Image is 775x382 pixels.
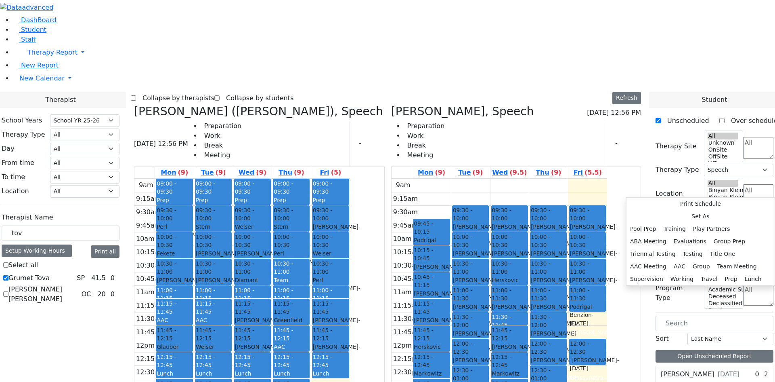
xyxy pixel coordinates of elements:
div: Report [365,137,369,151]
div: Lunch [274,369,309,378]
div: Stern Shmily [196,223,231,247]
label: (5.5) [584,168,602,177]
div: 0 [109,289,116,299]
div: 12pm [134,341,156,350]
div: 11am [392,287,413,297]
span: 10:30 - 11:00 [453,260,488,276]
span: 10:00 - 10:30 [235,233,270,249]
div: 9:30am [134,207,162,217]
span: 09:00 - 09:30 [157,180,176,195]
div: Perl [PERSON_NAME] [313,276,348,301]
div: 11:15am [392,301,424,310]
option: Unknown [708,139,738,146]
div: [PERSON_NAME] [196,249,231,266]
div: [PERSON_NAME] [570,276,605,293]
label: Grumet Tova [8,273,50,283]
span: 11:45 - 12:15 [492,326,527,343]
div: [PERSON_NAME] [570,328,605,336]
div: 0 [754,369,761,379]
button: Open Unscheduled Report [656,350,773,363]
span: 10:30 - 11:00 [570,260,605,276]
div: Lunch [157,369,192,378]
span: 10:30 - 11:00 [313,260,348,276]
div: 10am [134,234,156,244]
label: (9.5) [510,168,527,177]
span: New Calendar [19,74,65,82]
button: Training [660,223,689,235]
span: 11:00 - 11:30 [570,286,605,303]
div: 10:15am [392,247,424,257]
option: WP [708,160,738,167]
span: Therapist [45,95,75,105]
li: Break [201,141,241,150]
a: Student [13,26,46,34]
span: 12:00 - 12:30 [570,340,605,356]
span: 10:30 - 11:00 [274,260,293,275]
label: Unscheduled [661,114,709,127]
div: 2 [762,369,770,379]
div: [PERSON_NAME] [453,356,488,373]
div: 11:30am [134,314,167,324]
div: Greenfield Yehuda [274,316,309,341]
div: 20 [96,289,107,299]
li: Preparation [201,121,241,131]
div: 9am [394,180,412,190]
label: From time [2,158,34,168]
div: [PERSON_NAME] [570,249,605,266]
span: Student [702,95,727,105]
span: 11:00 - 11:15 [274,287,293,302]
label: (9) [551,168,561,177]
li: Meeting [404,150,444,160]
div: SP [73,273,88,283]
a: Therapy Report [13,44,775,61]
label: Collapse by therapists [136,92,214,105]
span: 11:45 - 12:15 [235,326,270,343]
span: 12:00 - 12:30 [531,340,566,356]
label: Therapist Name [2,213,53,222]
span: - [DATE] [570,357,619,371]
a: New Report [13,61,59,69]
div: [PERSON_NAME] [492,303,527,319]
span: 12:15 - 12:45 [196,354,215,368]
div: Weiser Shloime [235,223,270,247]
span: 11:45 - 12:15 [313,326,348,343]
button: Print Schedule [626,198,775,210]
button: Title One [706,248,739,260]
span: DashBoard [21,16,57,24]
span: 10:30 - 11:00 [492,260,527,276]
div: 9:45am [134,221,162,230]
input: Search [656,316,773,331]
span: 11:45 - 12:15 [196,326,231,343]
span: - [DATE] [570,250,618,265]
label: School Years [2,116,42,125]
div: 10:45am [392,274,424,284]
span: - [DATE] [313,317,360,331]
label: Day [2,144,15,154]
div: 12pm [392,341,413,350]
input: Search [2,226,119,241]
a: New Calendar [13,70,775,87]
li: Preparation [404,121,444,131]
span: [PERSON_NAME] UTA [531,249,576,266]
span: 11:30 - 12:00 [531,313,566,329]
label: (9) [473,168,483,177]
span: - [DATE] [313,344,360,358]
span: 09:00 - 09:30 [274,180,293,195]
span: 09:30 - 10:00 [453,206,488,223]
span: 10:30 - 11:00 [531,260,566,276]
div: Lunch [313,369,348,378]
div: Setup [629,137,633,151]
option: OnSite [708,146,738,153]
a: September 8, 2025 [416,167,447,178]
span: 10:30 - 11:00 [196,260,231,276]
li: Meeting [201,150,241,160]
div: AAC Meeting [157,316,192,333]
textarea: Search [743,284,773,306]
a: September 11, 2025 [534,167,563,178]
span: - [DATE] [570,312,594,326]
button: Testing [679,248,706,260]
span: 11:15 - 11:45 [313,300,348,316]
span: 10:00 - 10:30 [196,233,231,249]
span: 11:45 - 12:15 [157,326,192,343]
div: Herskovic Mechul [492,276,527,301]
